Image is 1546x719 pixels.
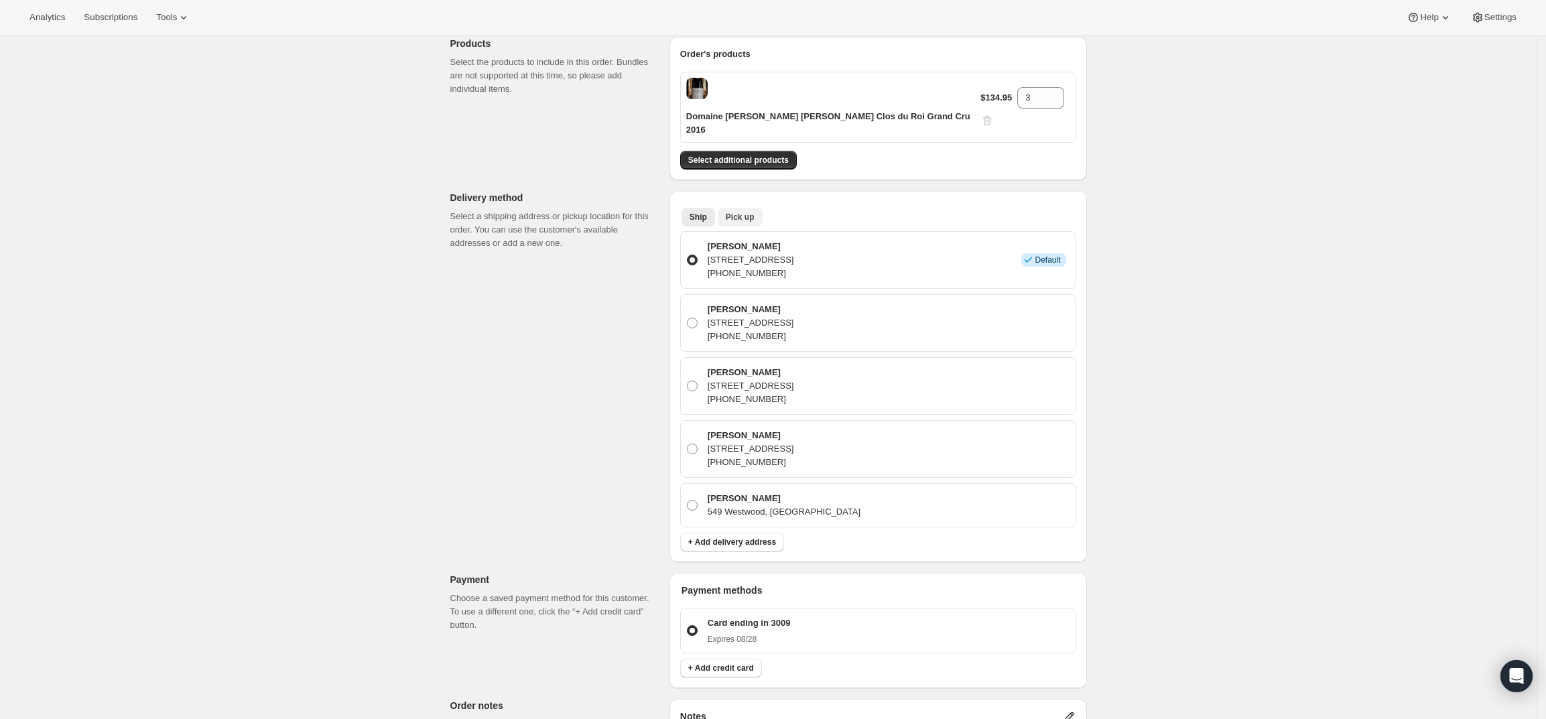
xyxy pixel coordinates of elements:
button: Help [1399,8,1460,27]
p: [PHONE_NUMBER] [708,393,794,406]
p: [PHONE_NUMBER] [708,456,794,469]
span: Settings [1484,12,1517,23]
button: Settings [1463,8,1525,27]
p: [PERSON_NAME] [708,366,794,379]
p: Choose a saved payment method for this customer. To use a different one, click the “+ Add credit ... [450,592,659,632]
p: [PHONE_NUMBER] [708,330,794,343]
p: Select the products to include in this order. Bundles are not supported at this time, so please a... [450,56,659,96]
p: [PERSON_NAME] [708,429,794,442]
p: [PERSON_NAME] [708,240,794,253]
p: Expires 08/28 [708,634,791,645]
button: Select additional products [680,151,797,170]
span: Ship [690,212,707,222]
span: Help [1420,12,1438,23]
button: Subscriptions [76,8,145,27]
p: [PHONE_NUMBER] [708,267,794,280]
button: Tools [148,8,198,27]
span: + Add delivery address [688,537,776,547]
span: Subscriptions [84,12,137,23]
button: + Add delivery address [680,533,784,551]
span: Order's products [680,49,751,59]
p: Card ending in 3009 [708,616,791,630]
p: [STREET_ADDRESS] [708,379,794,393]
p: $134.95 [980,91,1012,105]
p: Select a shipping address or pickup location for this order. You can use the customer's available... [450,210,659,250]
span: + Add credit card [688,663,754,673]
span: Pick up [726,212,755,222]
button: + Add credit card [680,659,762,677]
p: [PERSON_NAME] [708,492,860,505]
p: Payment methods [682,584,1076,597]
p: Delivery method [450,191,659,204]
span: Analytics [29,12,65,23]
p: Domaine [PERSON_NAME] [PERSON_NAME] Clos du Roi Grand Cru 2016 [686,110,980,137]
p: [STREET_ADDRESS] [708,316,794,330]
span: Select additional products [688,155,789,166]
button: Analytics [21,8,73,27]
p: 549 Westwood, [GEOGRAPHIC_DATA] [708,505,860,519]
span: Default [1035,255,1060,265]
span: Tools [156,12,177,23]
p: [STREET_ADDRESS] [708,442,794,456]
p: [STREET_ADDRESS] [708,253,794,267]
p: Products [450,37,659,50]
p: [PERSON_NAME] [708,303,794,316]
p: Payment [450,573,659,586]
span: Default Title [686,78,708,99]
p: Order notes [450,699,659,712]
div: Open Intercom Messenger [1500,660,1533,692]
